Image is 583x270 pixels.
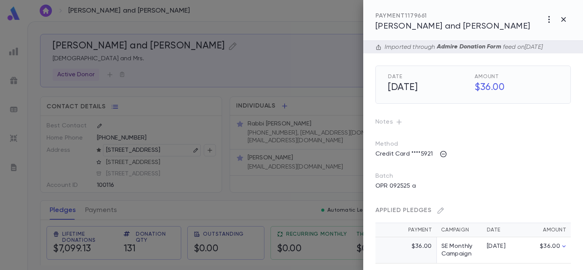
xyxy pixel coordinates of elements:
[375,223,436,237] th: Payment
[375,12,530,20] div: PAYMENT 1179661
[375,172,571,180] p: Batch
[375,140,414,148] p: Method
[482,223,520,237] th: Date
[475,74,558,80] span: Amount
[375,237,436,264] td: $36.00
[383,80,472,96] h5: [DATE]
[470,80,558,96] h5: $36.00
[436,237,482,264] td: SE Monthly Campaign
[520,223,571,237] th: Amount
[371,180,420,192] p: OPR 092525 a
[520,237,571,264] td: $36.00
[375,116,571,128] p: Notes
[375,22,530,31] span: [PERSON_NAME] and [PERSON_NAME]
[436,223,482,237] th: Campaign
[388,74,472,80] span: Date
[487,243,516,250] div: [DATE]
[382,43,543,51] div: Imported through feed on [DATE]
[435,43,503,51] p: Admire Donation Form
[371,148,437,160] p: Credit Card ****5921
[375,207,432,214] span: Applied Pledges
